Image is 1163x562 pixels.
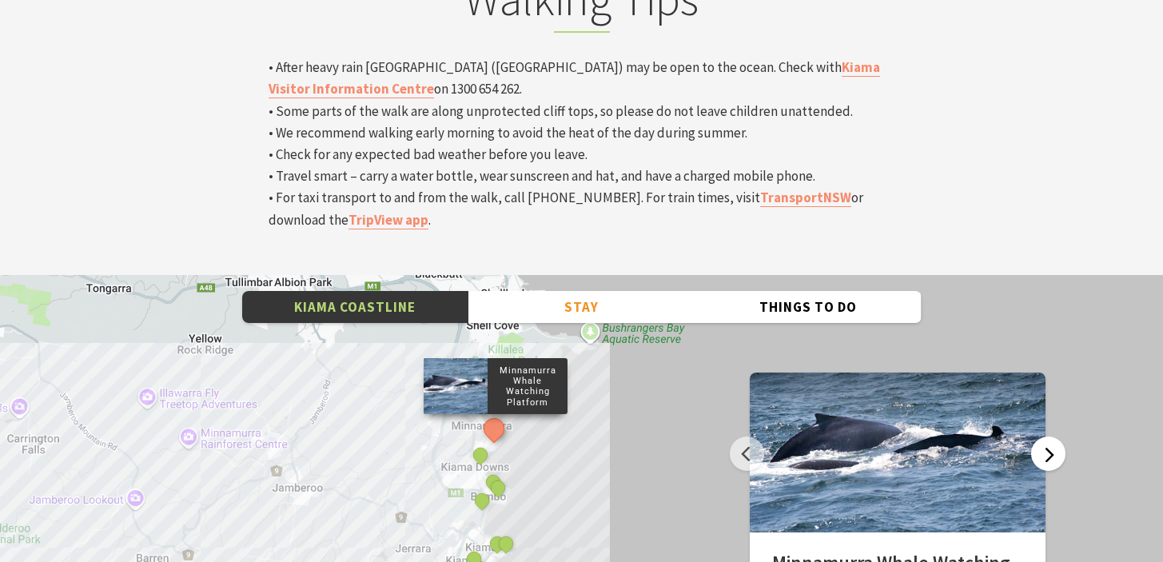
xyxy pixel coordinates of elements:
[470,444,491,464] button: See detail about Jones Beach, Kiama Downs
[242,291,468,324] button: Kiama Coastline
[349,211,428,229] a: TripView app
[269,57,895,231] p: • After heavy rain [GEOGRAPHIC_DATA] ([GEOGRAPHIC_DATA]) may be open to the ocean. Check with on ...
[479,414,508,444] button: See detail about Minnamurra Whale Watching Platform
[730,436,764,471] button: Previous
[487,477,508,498] button: See detail about Bombo Headland
[1031,436,1065,471] button: Next
[495,533,516,554] button: See detail about Kiama Blowhole
[488,363,568,410] p: Minnamurra Whale Watching Platform
[760,189,851,207] a: TransportNSW
[472,490,492,511] button: See detail about Bombo Beach, Bombo
[468,291,695,324] button: Stay
[695,291,921,324] button: Things To Do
